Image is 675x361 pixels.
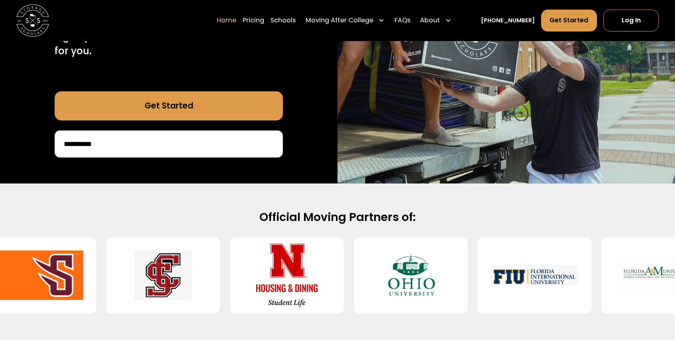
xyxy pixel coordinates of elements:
[394,9,410,32] a: FAQs
[491,244,579,307] img: Florida International University - Modesto
[243,9,264,32] a: Pricing
[55,91,283,121] a: Get Started
[77,210,598,225] h2: Official Moving Partners of:
[55,30,283,59] p: Sign up in 5 minutes and we'll handle the rest for you.
[119,244,207,307] img: Santa Clara University
[271,9,296,32] a: Schools
[16,4,49,37] a: home
[217,9,236,32] a: Home
[302,9,388,32] div: Moving After College
[306,16,373,26] div: Moving After College
[481,16,535,24] a: [PHONE_NUMBER]
[417,9,455,32] div: About
[16,4,49,37] img: Storage Scholars main logo
[243,244,331,307] img: University of Nebraska-Lincoln
[367,244,455,307] img: Ohio University
[541,10,597,32] a: Get Started
[420,16,440,26] div: About
[603,10,659,32] a: Log In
